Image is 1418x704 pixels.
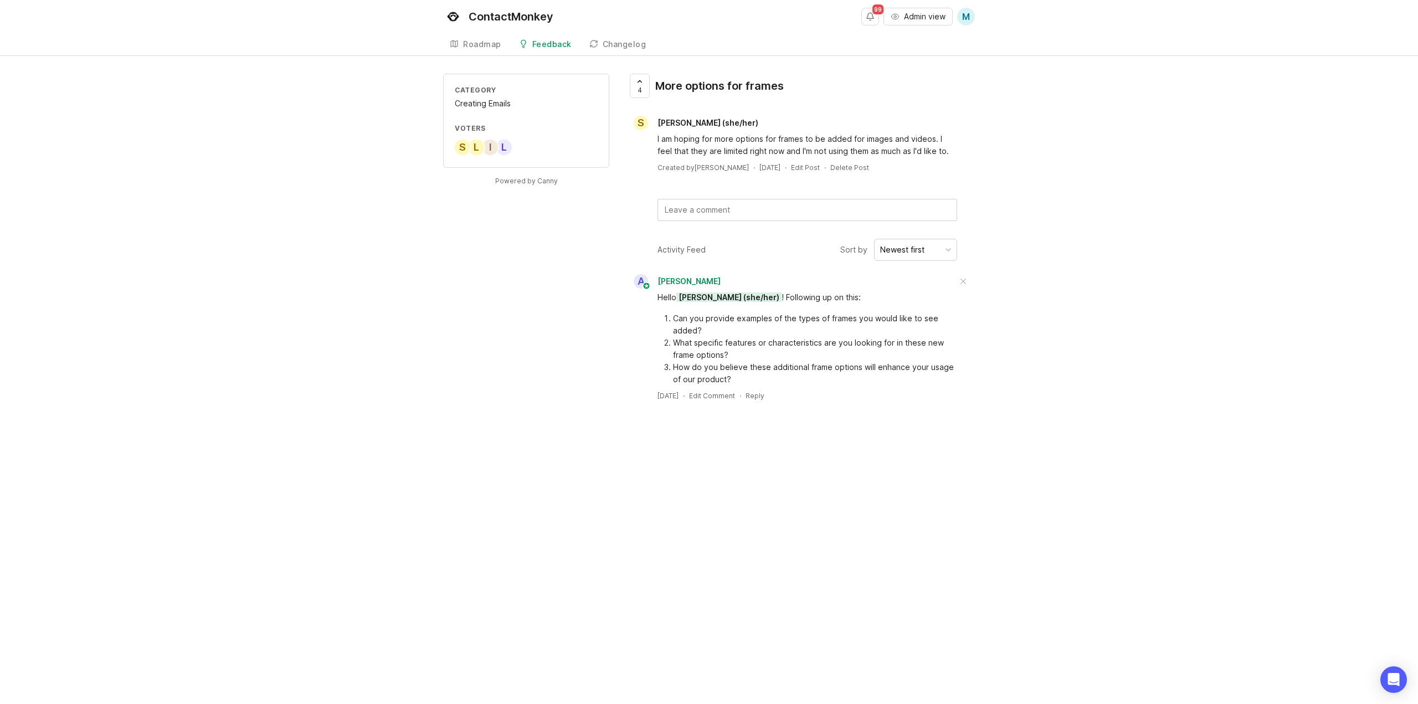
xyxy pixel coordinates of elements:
[512,33,578,56] a: Feedback
[454,138,471,156] div: S
[627,116,767,130] a: S[PERSON_NAME] (she/her)
[603,40,646,48] div: Changelog
[830,163,869,172] div: Delete Post
[824,163,826,172] div: ·
[463,40,501,48] div: Roadmap
[494,174,559,187] a: Powered by Canny
[627,274,721,289] a: A[PERSON_NAME]
[904,11,946,22] span: Admin view
[443,7,463,27] img: ContactMonkey logo
[455,124,598,133] div: Voters
[840,244,867,256] span: Sort by
[638,85,642,95] span: 4
[634,274,648,289] div: A
[676,292,782,302] span: [PERSON_NAME] (she/her)
[785,163,787,172] div: ·
[739,391,741,400] div: ·
[759,163,780,172] a: [DATE]
[880,244,924,256] div: Newest first
[872,4,883,14] span: 99
[683,391,685,400] div: ·
[957,8,975,25] button: M
[657,392,679,400] time: [DATE]
[469,11,553,22] div: ContactMonkey
[861,8,879,25] button: Notifications
[532,40,572,48] div: Feedback
[673,361,957,386] li: How do you believe these additional frame options will enhance your usage of our product?
[655,78,784,94] div: More options for frames
[962,10,970,23] span: M
[753,163,755,172] div: ·
[443,33,508,56] a: Roadmap
[689,391,735,400] div: Edit Comment
[673,312,957,337] li: Can you provide examples of the types of frames you would like to see added?
[1380,666,1407,693] div: Open Intercom Messenger
[467,138,485,156] div: L
[791,163,820,172] div: Edit Post
[455,85,598,95] div: Category
[630,74,650,98] button: 4
[673,337,957,361] li: What specific features or characteristics are you looking for in these new frame options?
[495,138,513,156] div: L
[583,33,653,56] a: Changelog
[455,97,598,110] div: Creating Emails
[746,391,764,400] div: Reply
[657,133,957,157] div: I am hoping for more options for frames to be added for images and videos. I feel that they are l...
[657,118,758,127] span: [PERSON_NAME] (she/her)
[643,282,651,290] img: member badge
[481,138,499,156] div: I
[657,244,706,256] div: Activity Feed
[657,276,721,286] span: [PERSON_NAME]
[657,291,957,304] div: Hello ! Following up on this:
[657,163,749,172] div: Created by [PERSON_NAME]
[634,116,648,130] div: S
[883,8,953,25] button: Admin view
